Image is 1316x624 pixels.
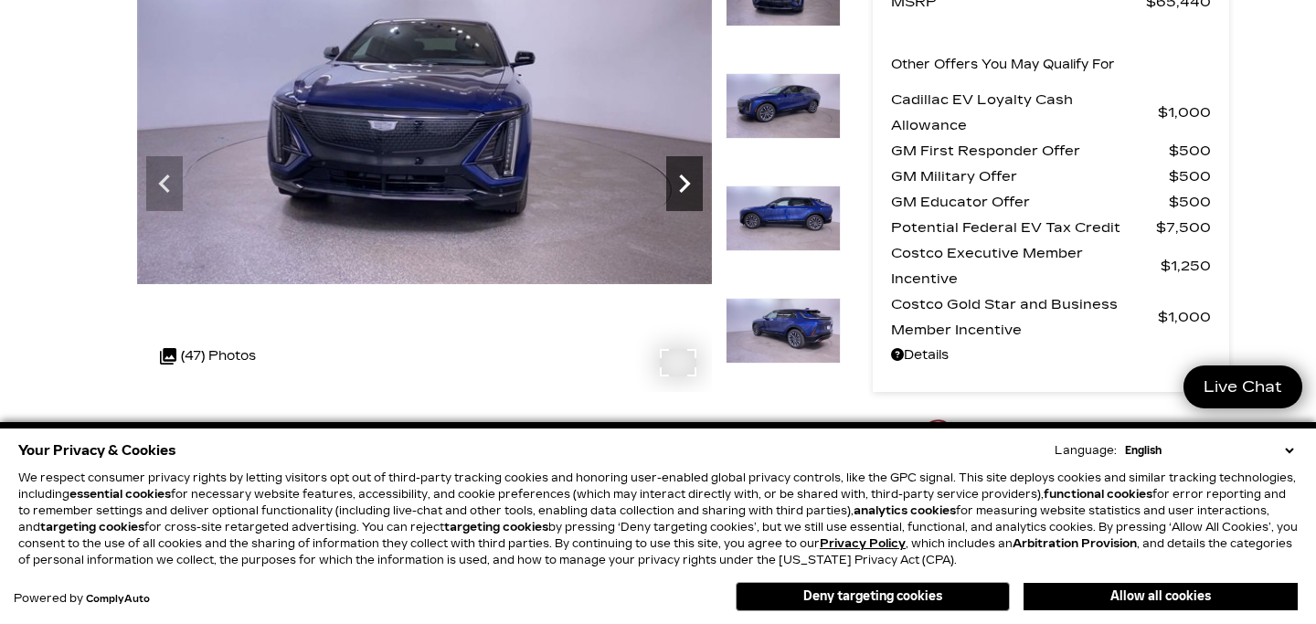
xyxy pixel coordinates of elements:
[18,470,1298,568] p: We respect consumer privacy rights by letting visitors opt out of third-party tracking cookies an...
[891,87,1211,138] a: Cadillac EV Loyalty Cash Allowance $1,000
[854,504,956,517] strong: analytics cookies
[1158,100,1211,125] span: $1,000
[666,156,703,211] div: Next
[891,138,1211,164] a: GM First Responder Offer $500
[444,521,548,534] strong: targeting cookies
[146,156,183,211] div: Previous
[1169,189,1211,215] span: $500
[891,189,1211,215] a: GM Educator Offer $500
[891,52,1115,78] p: Other Offers You May Qualify For
[726,73,841,139] img: New 2025 Opulent Blue Metallic Cadillac Sport 1 image 4
[891,240,1161,291] span: Costco Executive Member Incentive
[1183,365,1302,408] a: Live Chat
[1044,488,1152,501] strong: functional cookies
[736,582,1010,611] button: Deny targeting cookies
[1158,304,1211,330] span: $1,000
[18,438,176,463] span: Your Privacy & Cookies
[1024,583,1298,610] button: Allow all cookies
[891,164,1169,189] span: GM Military Offer
[1169,138,1211,164] span: $500
[891,87,1158,138] span: Cadillac EV Loyalty Cash Allowance
[14,593,150,605] div: Powered by
[891,164,1211,189] a: GM Military Offer $500
[820,537,906,550] a: Privacy Policy
[69,488,171,501] strong: essential cookies
[726,298,841,364] img: New 2025 Opulent Blue Metallic Cadillac Sport 1 image 6
[891,215,1211,240] a: Potential Federal EV Tax Credit $7,500
[151,334,265,378] div: (47) Photos
[1156,215,1211,240] span: $7,500
[86,594,150,605] a: ComplyAuto
[891,343,1211,368] a: Details
[726,185,841,251] img: New 2025 Opulent Blue Metallic Cadillac Sport 1 image 5
[891,189,1169,215] span: GM Educator Offer
[891,215,1156,240] span: Potential Federal EV Tax Credit
[1194,376,1291,397] span: Live Chat
[891,291,1211,343] a: Costco Gold Star and Business Member Incentive $1,000
[891,291,1158,343] span: Costco Gold Star and Business Member Incentive
[1169,164,1211,189] span: $500
[891,138,1169,164] span: GM First Responder Offer
[40,521,144,534] strong: targeting cookies
[891,240,1211,291] a: Costco Executive Member Incentive $1,250
[1161,253,1211,279] span: $1,250
[1013,537,1137,550] strong: Arbitration Provision
[1055,445,1117,456] div: Language:
[1120,442,1298,459] select: Language Select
